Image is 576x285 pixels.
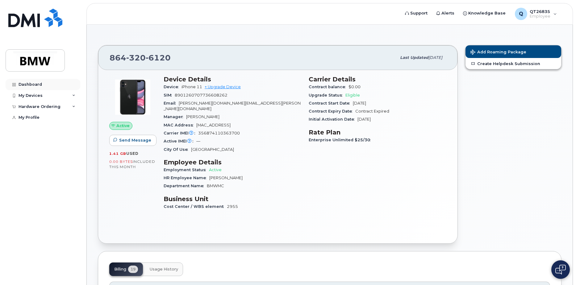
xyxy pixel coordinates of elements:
span: Contract balance [309,85,349,89]
h3: Business Unit [164,195,301,203]
span: [PERSON_NAME] [209,176,243,180]
span: 0.00 Bytes [109,159,133,164]
span: Active [209,167,222,172]
img: Open chat [555,265,566,275]
span: Cost Center / WBS element [164,204,227,209]
span: MAC Address [164,123,196,127]
span: Contract Start Date [309,101,353,105]
span: City Of Use [164,147,191,152]
span: BMWMC [207,184,224,188]
button: Send Message [109,135,157,146]
span: HR Employee Name [164,176,209,180]
span: 320 [126,53,146,62]
span: [DATE] [428,55,442,60]
span: Upgrade Status [309,93,345,97]
span: [MAC_ADDRESS] [196,123,231,127]
span: [GEOGRAPHIC_DATA] [191,147,234,152]
span: Device [164,85,182,89]
span: Contract Expired [355,109,389,114]
span: [PERSON_NAME][DOMAIN_NAME][EMAIL_ADDRESS][PERSON_NAME][DOMAIN_NAME] [164,101,301,111]
span: — [196,139,200,143]
span: Send Message [119,137,151,143]
h3: Employee Details [164,159,301,166]
span: 2955 [227,204,238,209]
span: $0.00 [349,85,361,89]
span: Department Name [164,184,207,188]
span: Contract Expiry Date [309,109,355,114]
span: Email [164,101,179,105]
span: Employment Status [164,167,209,172]
span: Add Roaming Package [470,50,526,56]
span: Enterprise Unlimited $25/30 [309,138,374,142]
span: 1.41 GB [109,151,126,156]
span: Eligible [345,93,360,97]
span: Carrier IMEI [164,131,198,135]
a: + Upgrade Device [205,85,241,89]
span: Active IMEI [164,139,196,143]
span: 6120 [146,53,171,62]
span: [PERSON_NAME] [186,114,219,119]
h3: Rate Plan [309,129,446,136]
span: [DATE] [357,117,371,122]
span: Initial Activation Date [309,117,357,122]
span: [DATE] [353,101,366,105]
span: Last updated [400,55,428,60]
span: Active [116,123,130,129]
span: Manager [164,114,186,119]
span: SIM [164,93,175,97]
span: iPhone 11 [182,85,202,89]
img: iPhone_11.jpg [114,79,151,116]
span: 8901260707736608262 [175,93,227,97]
button: Add Roaming Package [465,45,561,58]
span: used [126,151,139,156]
a: Create Helpdesk Submission [465,58,561,69]
h3: Carrier Details [309,76,446,83]
span: 864 [110,53,171,62]
h3: Device Details [164,76,301,83]
span: 356874110363700 [198,131,240,135]
span: Usage History [150,267,178,272]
